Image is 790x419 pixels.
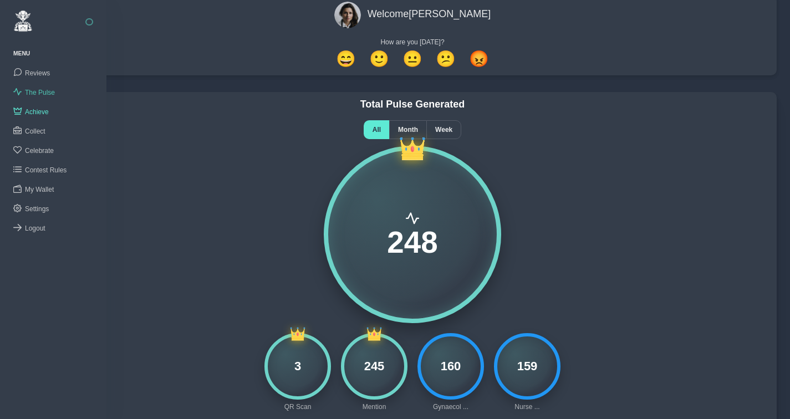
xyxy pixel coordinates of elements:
[387,227,437,258] span: 248
[368,49,391,69] button: Good
[25,69,50,77] span: Reviews
[426,120,461,139] div: Week
[25,205,49,213] span: Settings
[368,8,491,21] h4: Welcome [PERSON_NAME]
[398,126,418,134] span: Month
[373,126,381,134] span: All
[514,403,539,411] div: Nurse ...
[55,38,770,46] div: How are you [DATE]?
[13,50,30,57] a: Menu
[25,224,45,232] span: Logout
[417,333,484,400] div: Gynaecol ... points 160
[13,10,33,32] img: ReviewElf Logo
[25,127,45,135] span: Collect
[25,89,55,96] span: The Pulse
[433,403,468,411] div: Gynaecol ...
[435,126,452,134] span: Week
[364,120,389,139] div: All
[25,166,67,174] span: Contest Rules
[334,49,358,69] button: Great
[334,2,361,28] img: avatar
[324,146,501,323] div: Total points 248
[467,49,491,69] button: Angry
[434,49,457,69] button: Not great
[25,108,49,116] span: Achieve
[55,99,770,111] h4: Total Pulse Generated
[284,403,312,411] div: QR Scan
[389,120,426,139] div: Month
[494,333,560,400] div: Nurse ... points 159
[264,333,331,400] div: Generate QR for reviews
[264,333,331,400] div: QR Scan points 3
[25,147,54,155] span: Celebrate
[401,49,424,69] button: Okay
[25,186,54,193] span: My Wallet
[363,403,386,411] div: Mention
[341,333,407,400] div: Mention points 245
